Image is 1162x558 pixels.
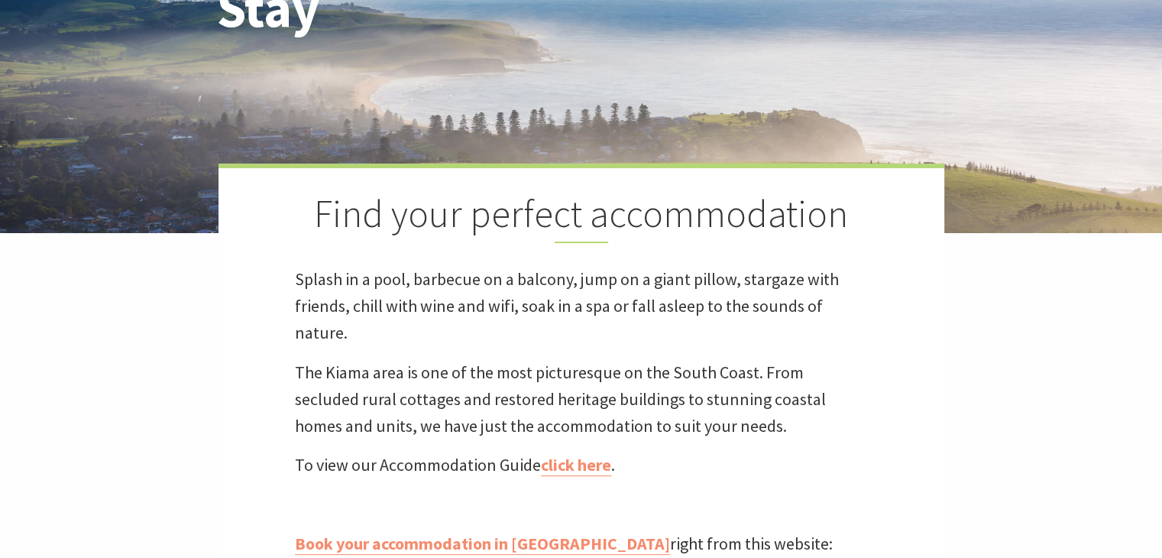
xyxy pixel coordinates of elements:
[295,452,868,479] p: To view our Accommodation Guide .
[295,266,868,347] p: Splash in a pool, barbecue on a balcony, jump on a giant pillow, stargaze with friends, chill wit...
[295,530,868,557] p: right from this website:
[295,191,868,243] h2: Find your perfect accommodation
[295,359,868,440] p: The Kiama area is one of the most picturesque on the South Coast. From secluded rural cottages an...
[295,533,670,555] a: Book your accommodation in [GEOGRAPHIC_DATA]
[541,454,611,476] a: click here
